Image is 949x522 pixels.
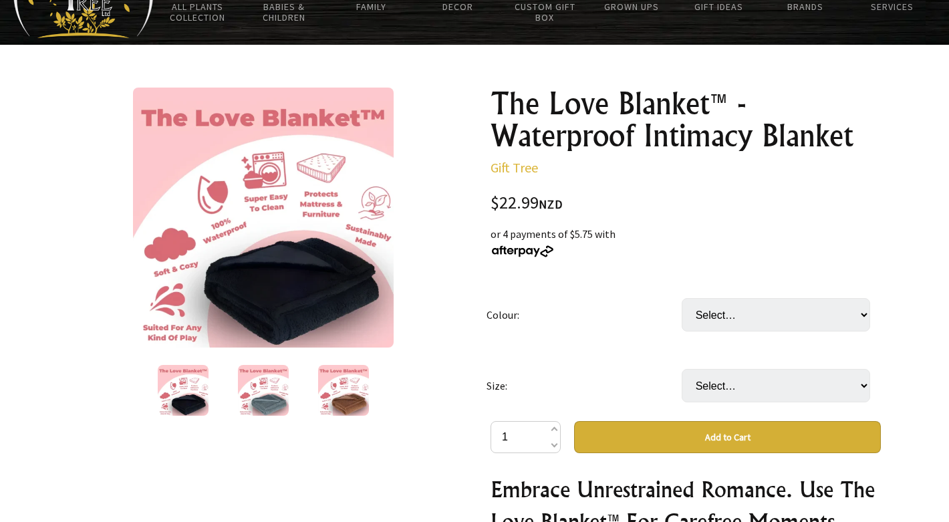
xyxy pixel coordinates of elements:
[491,88,881,152] h1: The Love Blanket™ - Waterproof Intimacy Blanket
[491,159,538,176] a: Gift Tree
[487,279,682,350] td: Colour:
[318,365,369,416] img: The Love Blanket™ - Waterproof Intimacy Blanket
[158,365,209,416] img: The Love Blanket™ - Waterproof Intimacy Blanket
[491,226,881,258] div: or 4 payments of $5.75 with
[574,421,881,453] button: Add to Cart
[238,365,289,416] img: The Love Blanket™ - Waterproof Intimacy Blanket
[133,88,393,348] img: The Love Blanket™ - Waterproof Intimacy Blanket
[539,197,563,212] span: NZD
[491,194,881,213] div: $22.99
[491,245,555,257] img: Afterpay
[487,350,682,421] td: Size:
